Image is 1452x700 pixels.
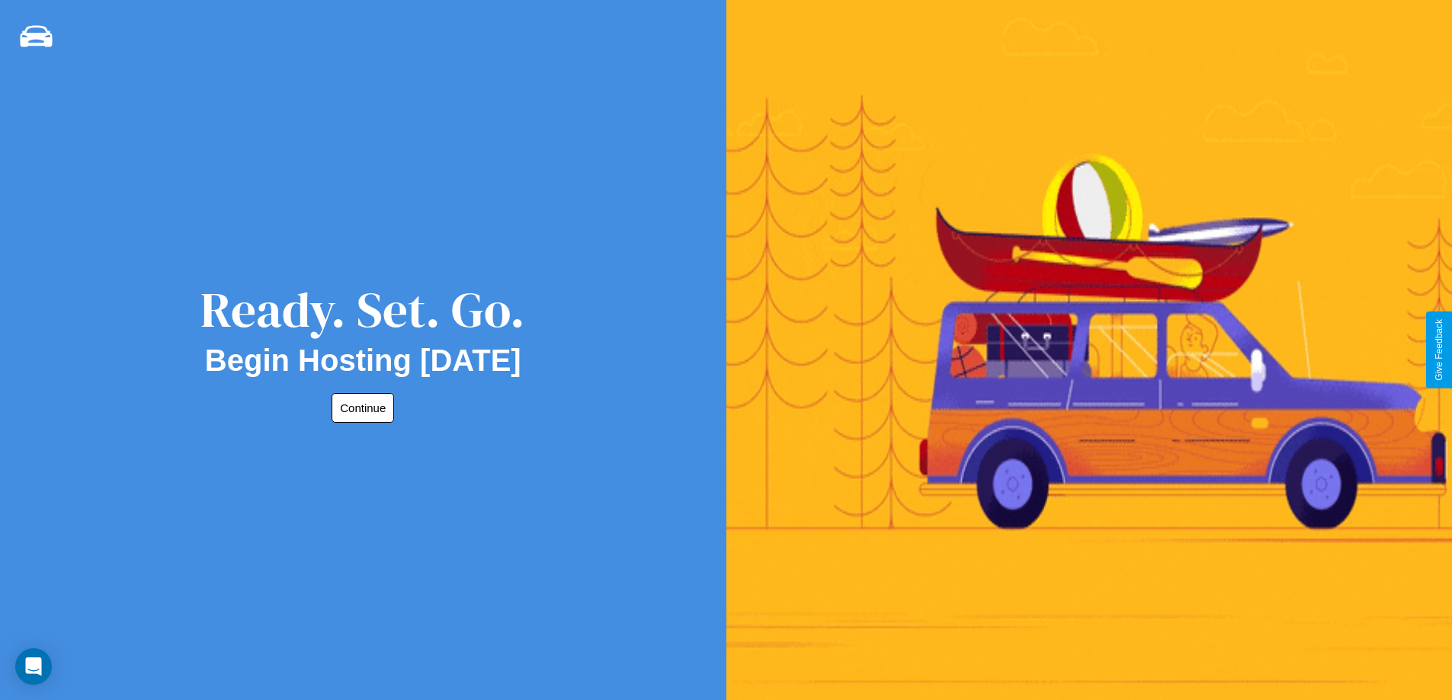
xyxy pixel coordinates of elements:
div: Give Feedback [1434,319,1444,381]
h2: Begin Hosting [DATE] [205,344,521,378]
div: Ready. Set. Go. [200,276,525,344]
button: Continue [332,393,394,423]
div: Open Intercom Messenger [15,648,52,685]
